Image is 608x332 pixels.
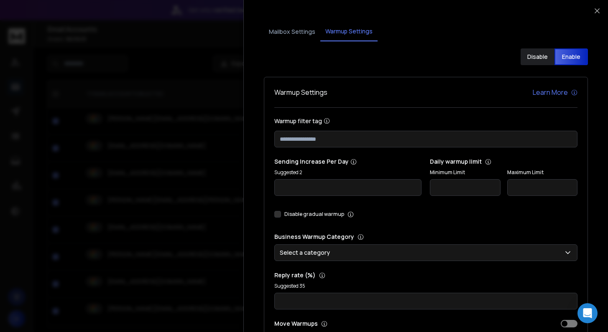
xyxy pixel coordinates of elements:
[320,22,378,41] button: Warmup Settings
[274,118,577,124] label: Warmup filter tag
[274,283,577,289] p: Suggested 35
[280,248,333,257] p: Select a category
[264,23,320,41] button: Mailbox Settings
[521,48,588,65] button: DisableEnable
[507,169,577,176] label: Maximum Limit
[430,169,500,176] label: Minimum Limit
[430,157,577,166] p: Daily warmup limit
[554,48,588,65] button: Enable
[533,87,577,97] a: Learn More
[274,233,577,241] p: Business Warmup Category
[274,87,327,97] h1: Warmup Settings
[577,303,598,323] div: Open Intercom Messenger
[284,211,344,218] label: Disable gradual warmup
[274,157,422,166] p: Sending Increase Per Day
[274,169,422,176] p: Suggested 2
[274,319,424,328] p: Move Warmups
[521,48,554,65] button: Disable
[274,271,577,279] p: Reply rate (%)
